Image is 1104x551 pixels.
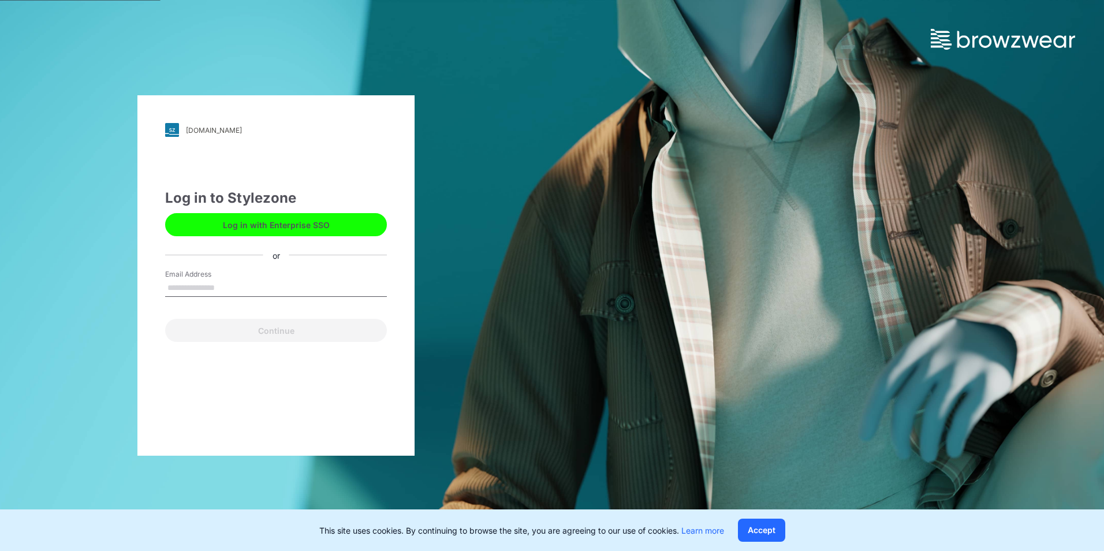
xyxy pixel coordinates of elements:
div: or [263,249,289,261]
label: Email Address [165,269,246,280]
img: svg+xml;base64,PHN2ZyB3aWR0aD0iMjgiIGhlaWdodD0iMjgiIHZpZXdCb3g9IjAgMCAyOCAyOCIgZmlsbD0ibm9uZSIgeG... [165,123,179,137]
img: browzwear-logo.73288ffb.svg [931,29,1075,50]
button: Log in with Enterprise SSO [165,213,387,236]
a: [DOMAIN_NAME] [165,123,387,137]
a: Learn more [681,526,724,535]
button: Accept [738,519,785,542]
p: This site uses cookies. By continuing to browse the site, you are agreeing to our use of cookies. [319,524,724,537]
div: [DOMAIN_NAME] [186,126,242,135]
div: Log in to Stylezone [165,188,387,209]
